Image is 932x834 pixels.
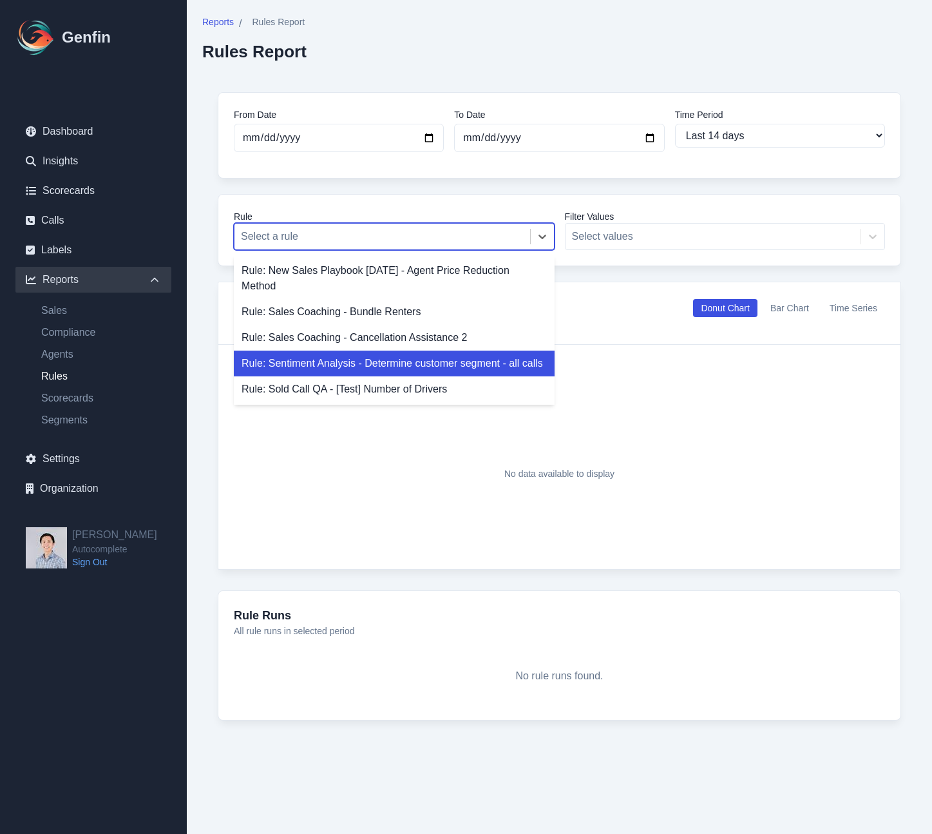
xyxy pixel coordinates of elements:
[31,412,171,428] a: Segments
[15,17,57,58] img: Logo
[234,299,555,325] div: Rule: Sales Coaching - Bundle Renters
[565,210,886,223] label: Filter Values
[234,108,444,121] label: From Date
[72,556,157,568] a: Sign Out
[15,178,171,204] a: Scorecards
[62,27,111,48] h1: Genfin
[31,347,171,362] a: Agents
[15,148,171,174] a: Insights
[234,648,885,704] div: No rule runs found.
[15,237,171,263] a: Labels
[675,108,885,121] label: Time Period
[693,299,757,317] button: Donut Chart
[31,303,171,318] a: Sales
[15,446,171,472] a: Settings
[234,606,885,625] h3: Rule Runs
[31,369,171,384] a: Rules
[454,108,664,121] label: To Date
[763,299,817,317] button: Bar Chart
[202,15,234,32] a: Reports
[252,15,305,28] span: Rules Report
[202,42,307,61] h2: Rules Report
[202,15,234,28] span: Reports
[234,258,555,299] div: Rule: New Sales Playbook [DATE] - Agent Price Reduction Method
[234,376,555,402] div: Rule: Sold Call QA - [Test] Number of Drivers
[504,467,614,480] p: No data available to display
[234,325,555,351] div: Rule: Sales Coaching - Cancellation Assistance 2
[822,299,885,317] button: Time Series
[15,208,171,233] a: Calls
[15,119,171,144] a: Dashboard
[31,391,171,406] a: Scorecards
[26,527,67,568] img: Jeffrey Pang
[15,476,171,501] a: Organization
[72,527,157,543] h2: [PERSON_NAME]
[234,210,555,223] label: Rule
[31,325,171,340] a: Compliance
[239,16,242,32] span: /
[72,543,157,556] span: Autocomplete
[234,351,555,376] div: Rule: Sentiment Analysis - Determine customer segment - all calls
[234,625,885,637] p: All rule runs in selected period
[15,267,171,293] div: Reports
